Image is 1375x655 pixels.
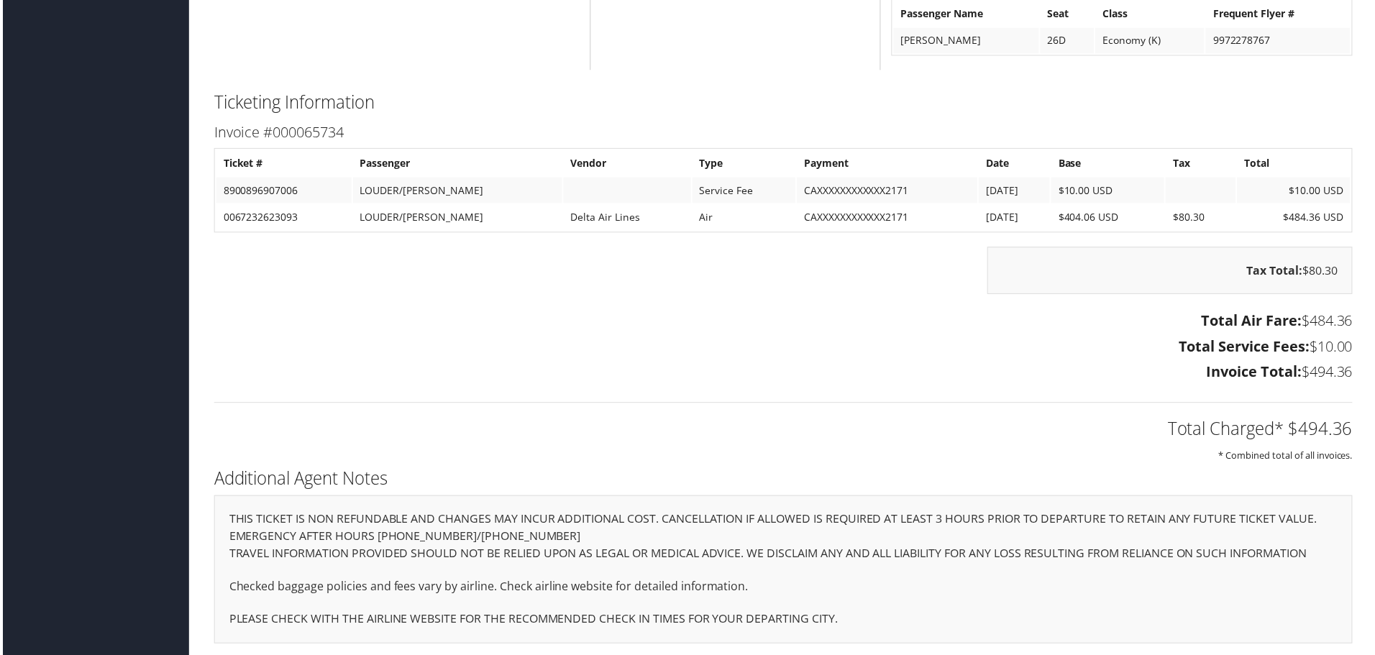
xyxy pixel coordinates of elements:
[798,151,979,177] th: Payment
[895,1,1041,27] th: Passenger Name
[1042,28,1096,54] td: 26D
[1042,1,1096,27] th: Seat
[1168,206,1238,232] td: $80.30
[1181,338,1312,357] strong: Total Service Fees:
[798,178,979,204] td: CAXXXXXXXXXXXX2171
[798,206,979,232] td: CAXXXXXXXXXXXX2171
[1208,1,1353,27] th: Frequent Flyer #
[1053,151,1166,177] th: Base
[227,613,1340,631] p: PLEASE CHECK WITH THE AIRLINE WEBSITE FOR THE RECOMMENDED CHECK IN TIMES FOR YOUR DEPARTING CITY.
[980,151,1051,177] th: Date
[1221,451,1356,464] small: * Combined total of all invoices.
[227,580,1340,599] p: Checked baggage policies and fees vary by airline. Check airline website for detailed information.
[352,178,562,204] td: LOUDER/[PERSON_NAME]
[1208,28,1353,54] td: 9972278767
[212,312,1356,332] h3: $484.36
[214,206,350,232] td: 0067232623093
[1053,178,1166,204] td: $10.00 USD
[227,547,1340,566] p: TRAVEL INFORMATION PROVIDED SHOULD NOT BE RELIED UPON AS LEGAL OR MEDICAL ADVICE. WE DISCLAIM ANY...
[1204,312,1305,331] strong: Total Air Fare:
[212,498,1356,646] div: THIS TICKET IS NON REFUNDABLE AND CHANGES MAY INCUR ADDITIONAL COST. CANCELLATION IF ALLOWED IS R...
[212,338,1356,358] h3: $10.00
[352,206,562,232] td: LOUDER/[PERSON_NAME]
[1209,364,1305,383] strong: Invoice Total:
[1249,264,1305,280] strong: Tax Total:
[212,91,1356,115] h2: Ticketing Information
[693,151,796,177] th: Type
[693,206,796,232] td: Air
[563,206,691,232] td: Delta Air Lines
[1097,1,1207,27] th: Class
[980,178,1051,204] td: [DATE]
[212,123,1356,143] h3: Invoice #000065734
[1097,28,1207,54] td: Economy (K)
[212,468,1356,493] h2: Additional Agent Notes
[989,248,1356,296] div: $80.30
[1240,178,1353,204] td: $10.00 USD
[214,151,350,177] th: Ticket #
[895,28,1041,54] td: [PERSON_NAME]
[693,178,796,204] td: Service Fee
[1240,206,1353,232] td: $484.36 USD
[212,364,1356,384] h3: $494.36
[980,206,1051,232] td: [DATE]
[563,151,691,177] th: Vendor
[212,418,1356,443] h2: Total Charged* $494.36
[1240,151,1353,177] th: Total
[352,151,562,177] th: Passenger
[1053,206,1166,232] td: $404.06 USD
[214,178,350,204] td: 8900896907006
[1168,151,1238,177] th: Tax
